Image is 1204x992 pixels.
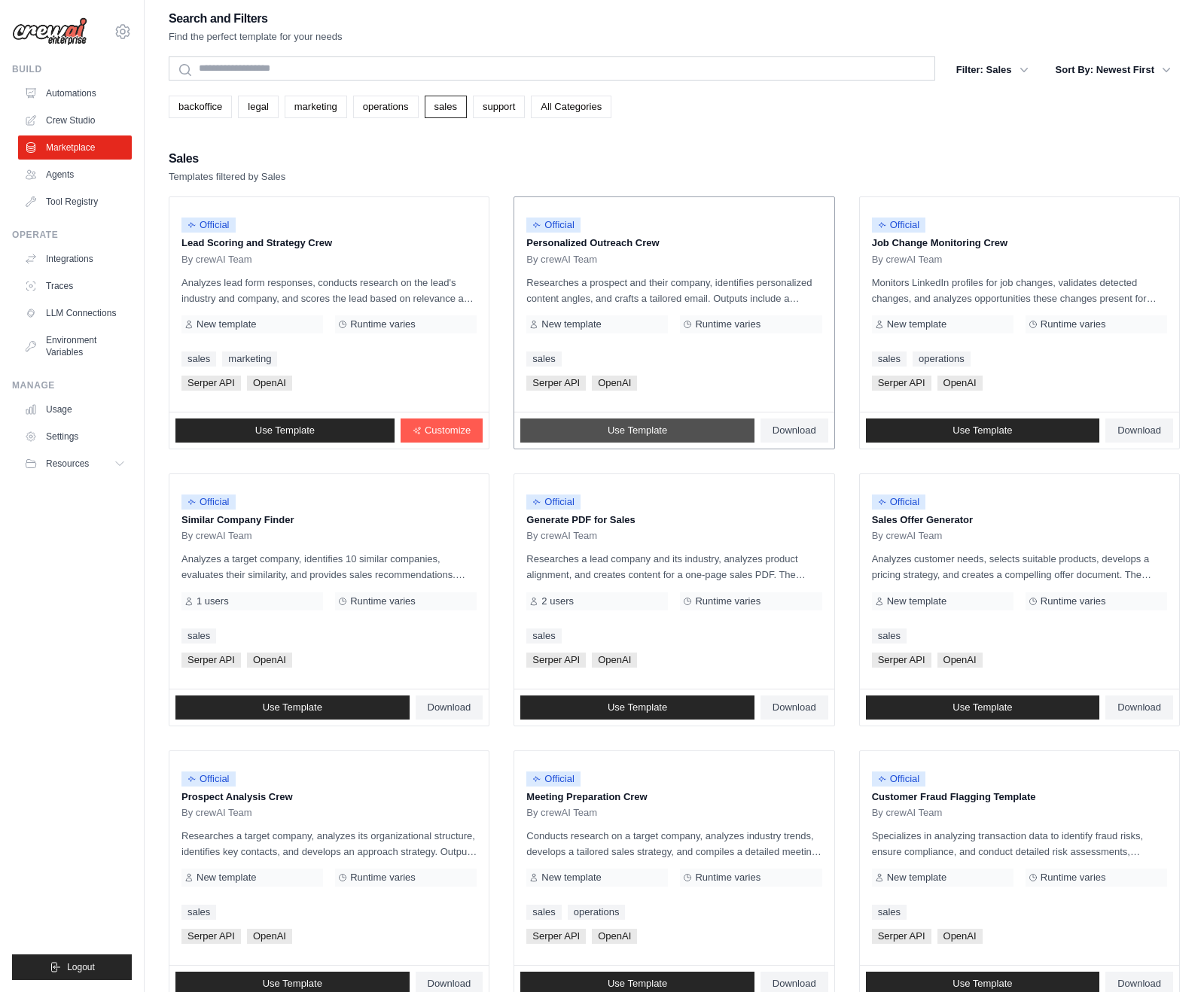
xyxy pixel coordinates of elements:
span: Serper API [872,929,931,944]
span: Serper API [181,929,241,944]
button: Sort By: Newest First [1047,56,1180,84]
p: Lead Scoring and Strategy Crew [181,236,477,251]
span: Use Template [608,424,667,437]
a: backoffice [169,96,232,118]
a: sales [872,628,907,644]
p: Researches a target company, analyzes its organizational structure, identifies key contacts, and ... [181,828,477,860]
p: Job Change Monitoring Crew [872,236,1167,251]
h2: Search and Filters [169,8,343,29]
a: Automations [18,81,132,105]
span: By crewAI Team [872,530,943,542]
span: By crewAI Team [181,807,252,819]
span: Runtime varies [695,872,761,884]
span: Serper API [526,653,586,668]
span: Official [872,494,926,510]
p: Find the perfect template for your needs [169,29,343,44]
a: Tool Registry [18,190,132,214]
a: operations [568,905,626,920]
a: marketing [222,351,277,367]
span: By crewAI Team [526,807,597,819]
span: Use Template [953,701,1012,714]
span: Download [1117,978,1161,990]
a: marketing [285,96,347,118]
button: Logout [12,954,132,980]
span: OpenAI [937,653,983,668]
span: Use Template [953,978,1012,990]
a: sales [181,351,216,367]
span: Download [1117,424,1161,437]
span: Serper API [872,653,931,668]
span: Use Template [953,424,1012,437]
img: Logo [12,17,87,46]
span: Download [773,978,816,990]
a: support [473,96,525,118]
p: Prospect Analysis Crew [181,790,477,805]
span: Runtime varies [695,318,761,330]
span: OpenAI [592,929,637,944]
span: Logout [67,961,95,973]
span: By crewAI Team [181,530,252,542]
div: Manage [12,379,132,391]
a: sales [526,351,561,367]
span: By crewAI Team [181,254,252,266]
a: sales [872,905,907,920]
span: Runtime varies [350,318,416,330]
span: Download [1117,701,1161,714]
a: sales [181,628,216,644]
span: Official [872,218,926,233]
p: Analyzes customer needs, selects suitable products, develops a pricing strategy, and creates a co... [872,551,1167,583]
span: OpenAI [247,653,292,668]
span: OpenAI [592,653,637,668]
span: Runtime varies [350,872,416,884]
span: Serper API [526,376,586,391]
div: Build [12,63,132,75]
span: By crewAI Team [872,807,943,819]
a: Download [1105,695,1173,720]
span: Serper API [181,653,241,668]
span: Official [872,771,926,787]
span: OpenAI [937,929,983,944]
a: Traces [18,274,132,298]
span: By crewAI Team [526,254,597,266]
span: Use Template [608,978,667,990]
span: Resources [46,458,89,470]
span: Serper API [872,376,931,391]
span: Runtime varies [1041,318,1106,330]
a: Download [761,418,828,443]
span: New template [197,318,256,330]
span: New template [887,318,946,330]
span: Download [773,701,816,714]
a: sales [425,96,467,118]
span: Serper API [526,929,586,944]
a: Use Template [520,418,754,443]
p: Analyzes lead form responses, conducts research on the lead's industry and company, and scores th... [181,275,477,306]
a: Use Template [175,695,410,720]
span: Runtime varies [350,595,416,607]
a: LLM Connections [18,301,132,325]
button: Resources [18,452,132,476]
a: Settings [18,424,132,449]
span: Use Template [263,701,322,714]
a: Use Template [520,695,754,720]
a: sales [526,905,561,920]
p: Researches a lead company and its industry, analyzes product alignment, and creates content for a... [526,551,821,583]
div: Operate [12,229,132,241]
p: Personalized Outreach Crew [526,236,821,251]
a: Download [761,695,828,720]
span: Runtime varies [1041,872,1106,884]
span: OpenAI [592,376,637,391]
p: Researches a prospect and their company, identifies personalized content angles, and crafts a tai... [526,275,821,306]
a: Use Template [866,418,1100,443]
a: Customize [401,418,483,443]
a: sales [181,905,216,920]
span: Serper API [181,376,241,391]
span: Official [526,771,581,787]
a: Environment Variables [18,328,132,364]
p: Customer Fraud Flagging Template [872,790,1167,805]
span: New template [541,318,601,330]
span: Runtime varies [695,595,761,607]
span: Official [181,771,236,787]
a: sales [872,351,907,367]
a: operations [353,96,419,118]
span: Use Template [263,978,322,990]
